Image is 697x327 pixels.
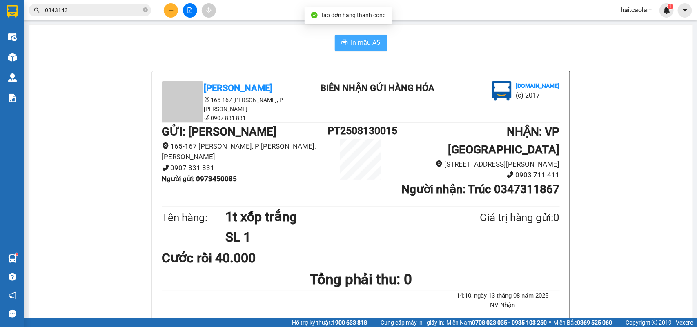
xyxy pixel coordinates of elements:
span: Cung cấp máy in - giấy in: [381,318,444,327]
span: file-add [187,7,193,13]
span: ⚪️ [549,321,551,324]
img: logo-vxr [7,5,18,18]
b: [DOMAIN_NAME] [516,82,559,89]
h1: 1t xốp trắng [225,207,440,227]
span: plus [168,7,174,13]
span: search [34,7,40,13]
b: GỬI : [PERSON_NAME] [162,125,277,138]
b: [PERSON_NAME] [204,83,273,93]
li: 165-167 [PERSON_NAME], P. [PERSON_NAME] [162,96,309,113]
span: copyright [652,320,657,325]
span: hai.caolam [614,5,659,15]
span: environment [162,142,169,149]
h1: SL 1 [225,227,440,247]
span: | [373,318,374,327]
b: Người nhận : Trúc 0347311867 [401,182,559,196]
li: 165-167 [PERSON_NAME], P [PERSON_NAME], [PERSON_NAME] [162,141,328,162]
img: warehouse-icon [8,254,17,263]
div: Giá trị hàng gửi: 0 [440,209,559,226]
li: (c) 2017 [69,39,112,49]
img: warehouse-icon [8,53,17,62]
strong: 1900 633 818 [332,319,367,326]
button: printerIn mẫu A5 [335,35,387,51]
img: icon-new-feature [663,7,670,14]
button: caret-down [678,3,692,18]
span: caret-down [681,7,689,14]
span: aim [206,7,212,13]
h1: PT2508130015 [327,123,394,139]
img: solution-icon [8,94,17,102]
img: warehouse-icon [8,73,17,82]
span: notification [9,291,16,299]
span: 1 [669,4,672,9]
span: message [9,310,16,318]
b: NHẬN : VP [GEOGRAPHIC_DATA] [448,125,559,156]
li: [STREET_ADDRESS][PERSON_NAME] [394,159,560,170]
span: Hỗ trợ kỹ thuật: [292,318,367,327]
span: Miền Bắc [553,318,612,327]
b: BIÊN NHẬN GỬI HÀNG HÓA [321,83,434,93]
button: plus [164,3,178,18]
strong: 0369 525 060 [577,319,612,326]
span: Miền Nam [446,318,547,327]
span: check-circle [311,12,318,18]
b: BIÊN NHẬN GỬI HÀNG HÓA [53,12,78,78]
sup: 1 [668,4,673,9]
li: NV Nhận [445,300,559,310]
span: Tạo đơn hàng thành công [321,12,386,18]
span: In mẫu A5 [351,38,381,48]
span: printer [341,39,348,47]
img: logo.jpg [492,81,512,101]
h1: Tổng phải thu: 0 [162,268,560,291]
b: [PERSON_NAME] [10,53,46,91]
li: 0903 711 411 [394,169,560,180]
b: Người gửi : 0973450085 [162,175,237,183]
div: Tên hàng: [162,209,226,226]
button: aim [202,3,216,18]
button: file-add [183,3,197,18]
input: Tìm tên, số ĐT hoặc mã đơn [45,6,141,15]
span: phone [162,164,169,171]
img: warehouse-icon [8,33,17,41]
li: 0907 831 831 [162,113,309,122]
span: | [618,318,619,327]
img: logo.jpg [89,10,108,30]
sup: 1 [16,253,18,256]
li: 0907 831 831 [162,162,328,174]
li: 14:10, ngày 13 tháng 08 năm 2025 [445,291,559,301]
b: [DOMAIN_NAME] [69,31,112,38]
li: (c) 2017 [516,90,559,100]
span: phone [507,171,514,178]
div: Cước rồi 40.000 [162,248,293,268]
strong: 0708 023 035 - 0935 103 250 [472,319,547,326]
span: environment [204,97,210,102]
span: close-circle [143,7,148,14]
span: environment [436,160,443,167]
span: phone [204,115,210,120]
span: close-circle [143,7,148,12]
span: question-circle [9,273,16,281]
